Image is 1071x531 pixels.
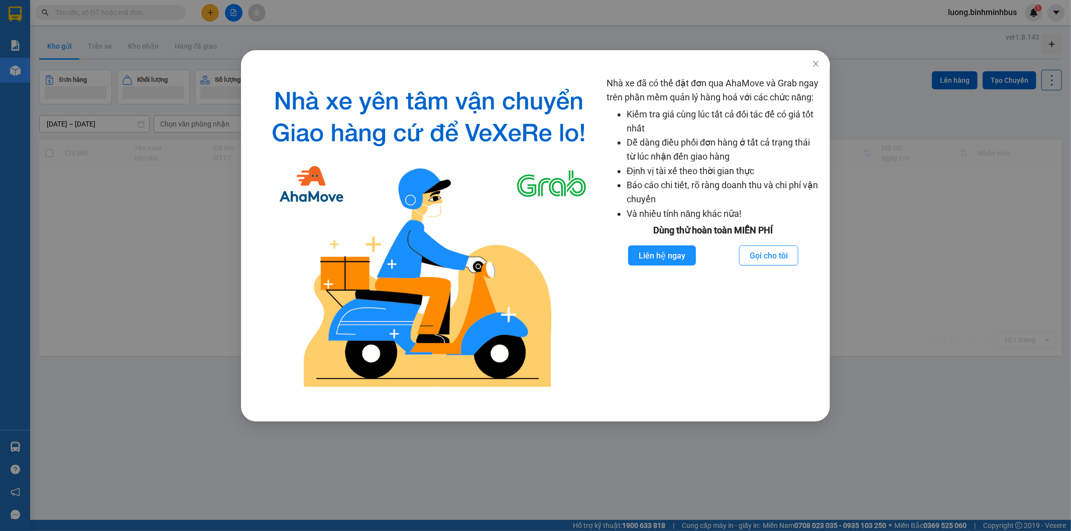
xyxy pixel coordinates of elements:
li: Dễ dàng điều phối đơn hàng ở tất cả trạng thái từ lúc nhận đến giao hàng [627,136,820,164]
li: Và nhiều tính năng khác nữa! [627,207,820,221]
span: Gọi cho tôi [750,249,788,262]
button: Gọi cho tôi [739,245,798,265]
li: Báo cáo chi tiết, rõ ràng doanh thu và chi phí vận chuyển [627,178,820,207]
li: Kiểm tra giá cùng lúc tất cả đối tác để có giá tốt nhất [627,107,820,136]
span: close [812,60,820,68]
div: Dùng thử hoàn toàn MIỄN PHÍ [607,223,820,237]
div: Nhà xe đã có thể đặt đơn qua AhaMove và Grab ngay trên phần mềm quản lý hàng hoá với các chức năng: [607,76,820,396]
li: Định vị tài xế theo thời gian thực [627,164,820,178]
span: Liên hệ ngay [639,249,685,262]
img: logo [259,76,599,396]
button: Close [802,50,830,78]
button: Liên hệ ngay [628,245,696,265]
